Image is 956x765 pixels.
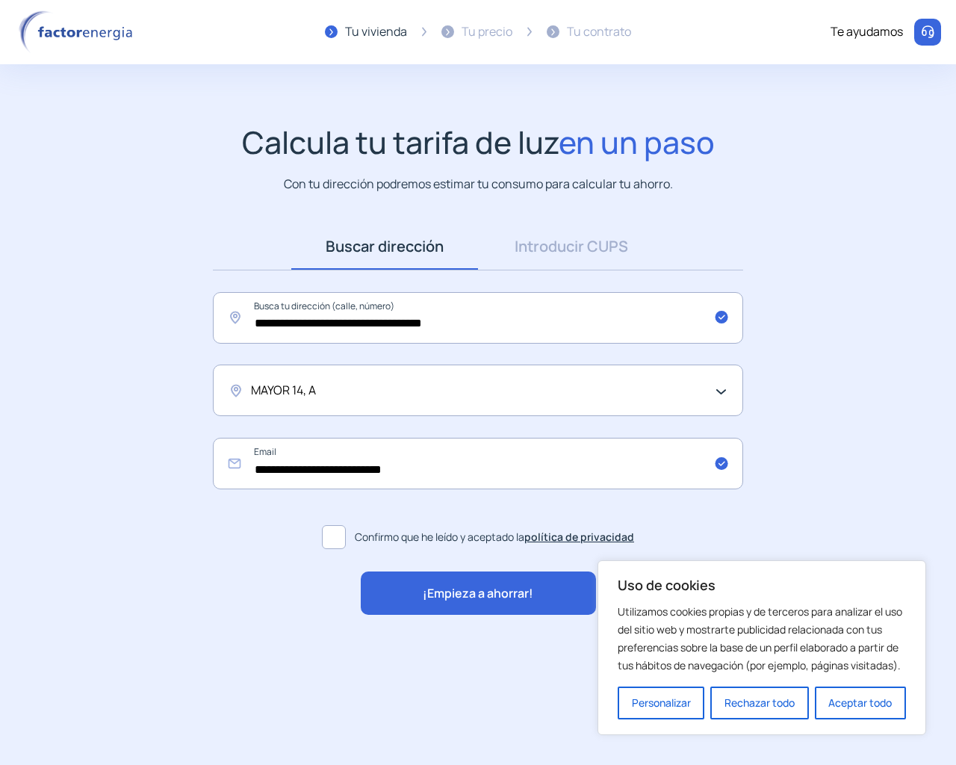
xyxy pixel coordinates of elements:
[710,687,808,719] button: Rechazar todo
[920,25,935,40] img: llamar
[462,22,512,42] div: Tu precio
[423,584,533,604] span: ¡Empieza a ahorrar!
[597,560,926,735] div: Uso de cookies
[242,124,715,161] h1: Calcula tu tarifa de luz
[567,22,631,42] div: Tu contrato
[618,576,906,594] p: Uso de cookies
[355,529,634,545] span: Confirmo que he leído y aceptado la
[618,687,704,719] button: Personalizar
[251,381,316,400] span: MAYOR 14, A
[345,22,407,42] div: Tu vivienda
[15,10,142,54] img: logo factor
[524,530,634,544] a: política de privacidad
[618,603,906,675] p: Utilizamos cookies propias y de terceros para analizar el uso del sitio web y mostrarte publicida...
[284,175,673,193] p: Con tu dirección podremos estimar tu consumo para calcular tu ahorro.
[815,687,906,719] button: Aceptar todo
[478,223,665,270] a: Introducir CUPS
[291,223,478,270] a: Buscar dirección
[831,22,903,42] div: Te ayudamos
[559,121,715,163] span: en un paso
